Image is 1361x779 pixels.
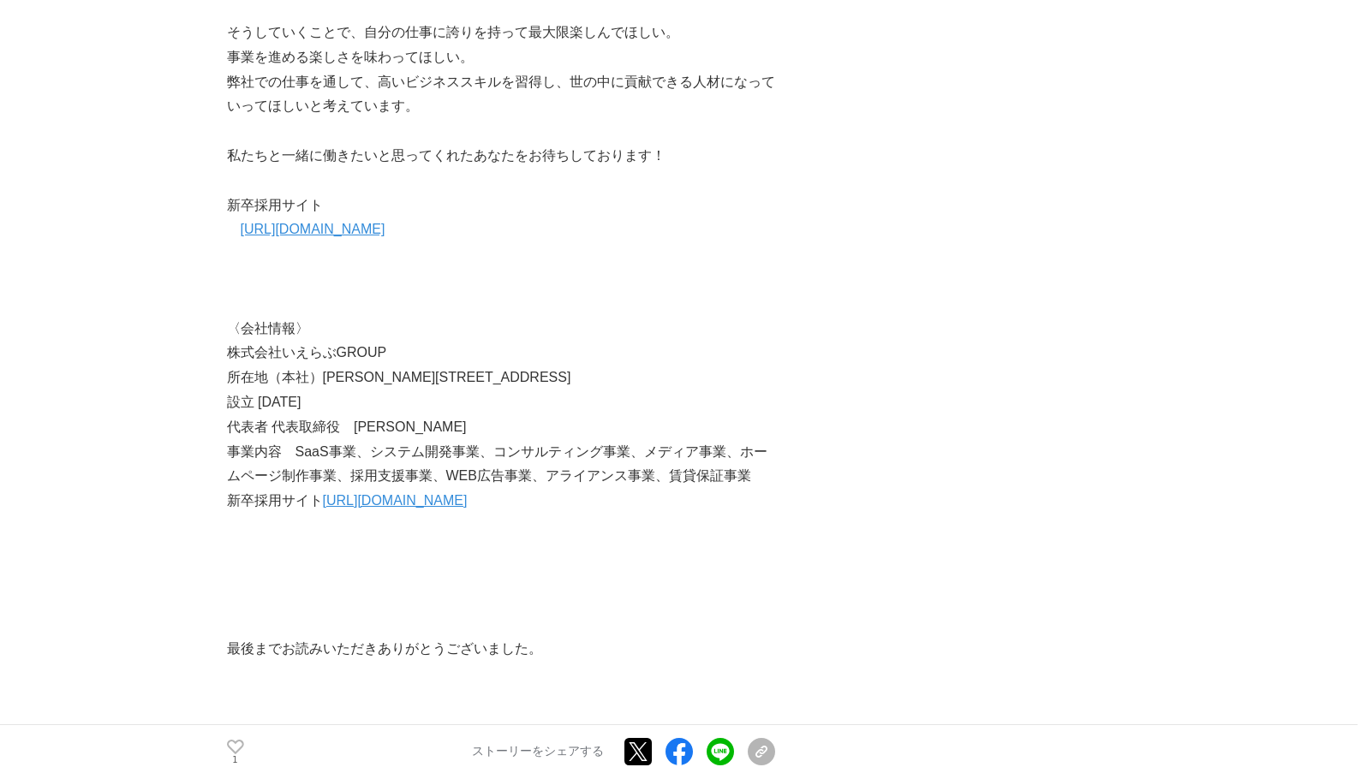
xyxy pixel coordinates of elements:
[227,390,775,415] p: 設立 [DATE]
[227,489,775,514] p: 新卒採用サイト
[472,745,604,760] p: ストーリーをシェアする
[323,493,468,508] a: [URL][DOMAIN_NAME]
[227,366,775,390] p: 所在地（本社）[PERSON_NAME][STREET_ADDRESS]
[227,341,775,366] p: 株式会社いえらぶGROUP
[227,637,775,662] p: 最後までお読みいただきありがとうございました。
[227,45,775,70] p: 事業を進める楽しさを味わってほしい。
[227,440,775,490] p: 事業内容 SaaS事業、システム開発事業、コンサルティング事業、メディア事業、ホームページ制作事業、採用支援事業、WEB広告事業、アライアンス事業、賃貸保証事業
[227,70,775,120] p: 弊社での仕事を通して、高いビジネススキルを習得し、世の中に貢献できる人材になっていってほしいと考えています。
[227,144,775,169] p: 私たちと一緒に働きたいと思ってくれたあなたをお待ちしております！
[227,415,775,440] p: 代表者 代表取締役 [PERSON_NAME]
[227,317,775,342] p: 〈会社情報〉
[241,222,385,236] a: [URL][DOMAIN_NAME]
[227,756,244,764] p: 1
[227,193,775,218] p: 新卒採用サイト
[227,21,775,45] p: そうしていくことで、自分の仕事に誇りを持って最大限楽しんでほしい。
